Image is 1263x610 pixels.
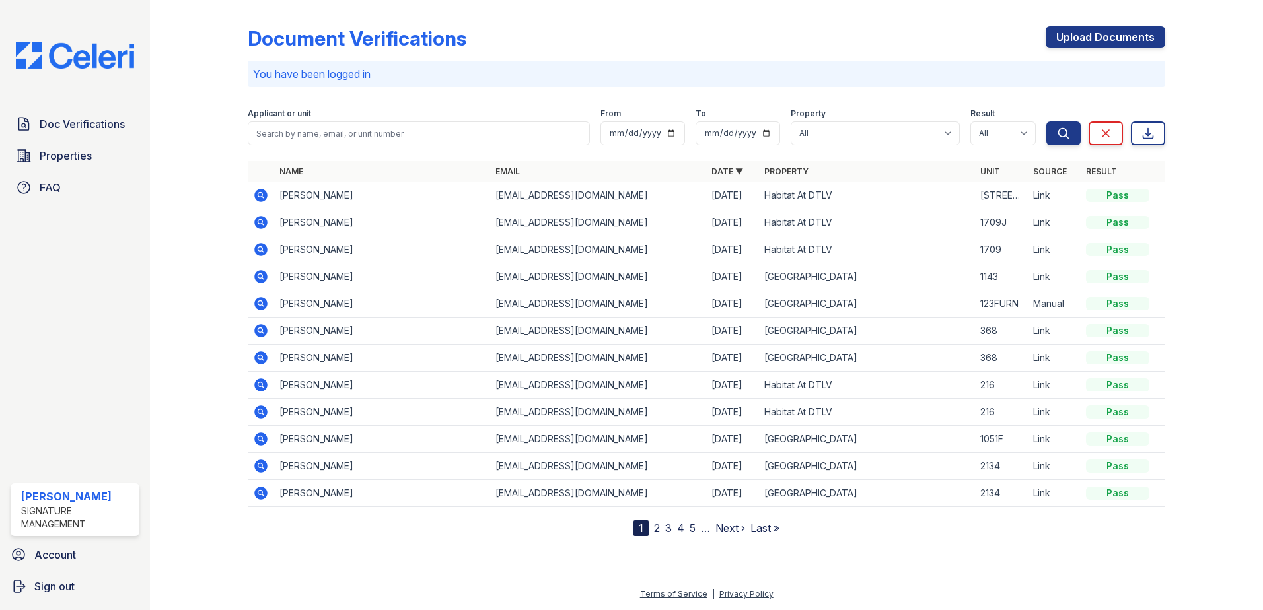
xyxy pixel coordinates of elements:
[11,174,139,201] a: FAQ
[975,372,1028,399] td: 216
[791,108,826,119] label: Property
[696,108,706,119] label: To
[40,148,92,164] span: Properties
[274,372,490,399] td: [PERSON_NAME]
[706,290,759,318] td: [DATE]
[490,182,706,209] td: [EMAIL_ADDRESS][DOMAIN_NAME]
[759,290,975,318] td: [GEOGRAPHIC_DATA]
[1046,26,1165,48] a: Upload Documents
[490,372,706,399] td: [EMAIL_ADDRESS][DOMAIN_NAME]
[21,504,134,531] div: Signature Management
[975,209,1028,236] td: 1709J
[759,263,975,290] td: [GEOGRAPHIC_DATA]
[706,263,759,290] td: [DATE]
[34,547,76,562] span: Account
[677,522,684,535] a: 4
[711,166,743,176] a: Date ▼
[1028,290,1081,318] td: Manual
[975,345,1028,372] td: 368
[1028,182,1081,209] td: Link
[1086,216,1149,229] div: Pass
[759,182,975,209] td: Habitat At DTLV
[1086,351,1149,364] div: Pass
[706,399,759,426] td: [DATE]
[1086,324,1149,337] div: Pass
[274,318,490,345] td: [PERSON_NAME]
[1028,345,1081,372] td: Link
[274,345,490,372] td: [PERSON_NAME]
[490,209,706,236] td: [EMAIL_ADDRESS][DOMAIN_NAME]
[975,480,1028,507] td: 2134
[490,480,706,507] td: [EMAIL_ADDRESS][DOMAIN_NAME]
[715,522,745,535] a: Next ›
[759,318,975,345] td: [GEOGRAPHIC_DATA]
[1028,263,1081,290] td: Link
[1033,166,1067,176] a: Source
[975,182,1028,209] td: [STREET_ADDRESS][PERSON_NAME]
[1086,270,1149,283] div: Pass
[759,345,975,372] td: [GEOGRAPHIC_DATA]
[253,66,1160,82] p: You have been logged in
[706,480,759,507] td: [DATE]
[1086,432,1149,446] div: Pass
[490,236,706,263] td: [EMAIL_ADDRESS][DOMAIN_NAME]
[490,399,706,426] td: [EMAIL_ADDRESS][DOMAIN_NAME]
[21,489,134,504] div: [PERSON_NAME]
[1028,399,1081,426] td: Link
[975,318,1028,345] td: 368
[706,318,759,345] td: [DATE]
[1086,487,1149,500] div: Pass
[706,426,759,453] td: [DATE]
[706,209,759,236] td: [DATE]
[975,426,1028,453] td: 1051F
[274,290,490,318] td: [PERSON_NAME]
[274,182,490,209] td: [PERSON_NAME]
[600,108,621,119] label: From
[975,399,1028,426] td: 216
[1086,189,1149,202] div: Pass
[975,263,1028,290] td: 1143
[640,589,707,599] a: Terms of Service
[274,480,490,507] td: [PERSON_NAME]
[40,116,125,132] span: Doc Verifications
[11,111,139,137] a: Doc Verifications
[1028,426,1081,453] td: Link
[1028,480,1081,507] td: Link
[495,166,520,176] a: Email
[719,589,774,599] a: Privacy Policy
[665,522,672,535] a: 3
[248,121,590,145] input: Search by name, email, or unit number
[490,290,706,318] td: [EMAIL_ADDRESS][DOMAIN_NAME]
[759,236,975,263] td: Habitat At DTLV
[975,453,1028,480] td: 2134
[248,108,311,119] label: Applicant or unit
[1086,166,1117,176] a: Result
[706,182,759,209] td: [DATE]
[706,236,759,263] td: [DATE]
[706,372,759,399] td: [DATE]
[274,263,490,290] td: [PERSON_NAME]
[750,522,779,535] a: Last »
[706,453,759,480] td: [DATE]
[701,520,710,536] span: …
[279,166,303,176] a: Name
[274,236,490,263] td: [PERSON_NAME]
[1086,405,1149,419] div: Pass
[759,372,975,399] td: Habitat At DTLV
[1028,236,1081,263] td: Link
[1028,453,1081,480] td: Link
[248,26,466,50] div: Document Verifications
[274,453,490,480] td: [PERSON_NAME]
[759,399,975,426] td: Habitat At DTLV
[706,345,759,372] td: [DATE]
[5,573,145,599] a: Sign out
[1028,372,1081,399] td: Link
[490,318,706,345] td: [EMAIL_ADDRESS][DOMAIN_NAME]
[274,426,490,453] td: [PERSON_NAME]
[34,578,75,594] span: Sign out
[274,209,490,236] td: [PERSON_NAME]
[975,290,1028,318] td: 123FURN
[5,42,145,69] img: CE_Logo_Blue-a8612792a0a2168367f1c8372b55b34899dd931a85d93a1a3d3e32e68fde9ad4.png
[1086,243,1149,256] div: Pass
[1028,209,1081,236] td: Link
